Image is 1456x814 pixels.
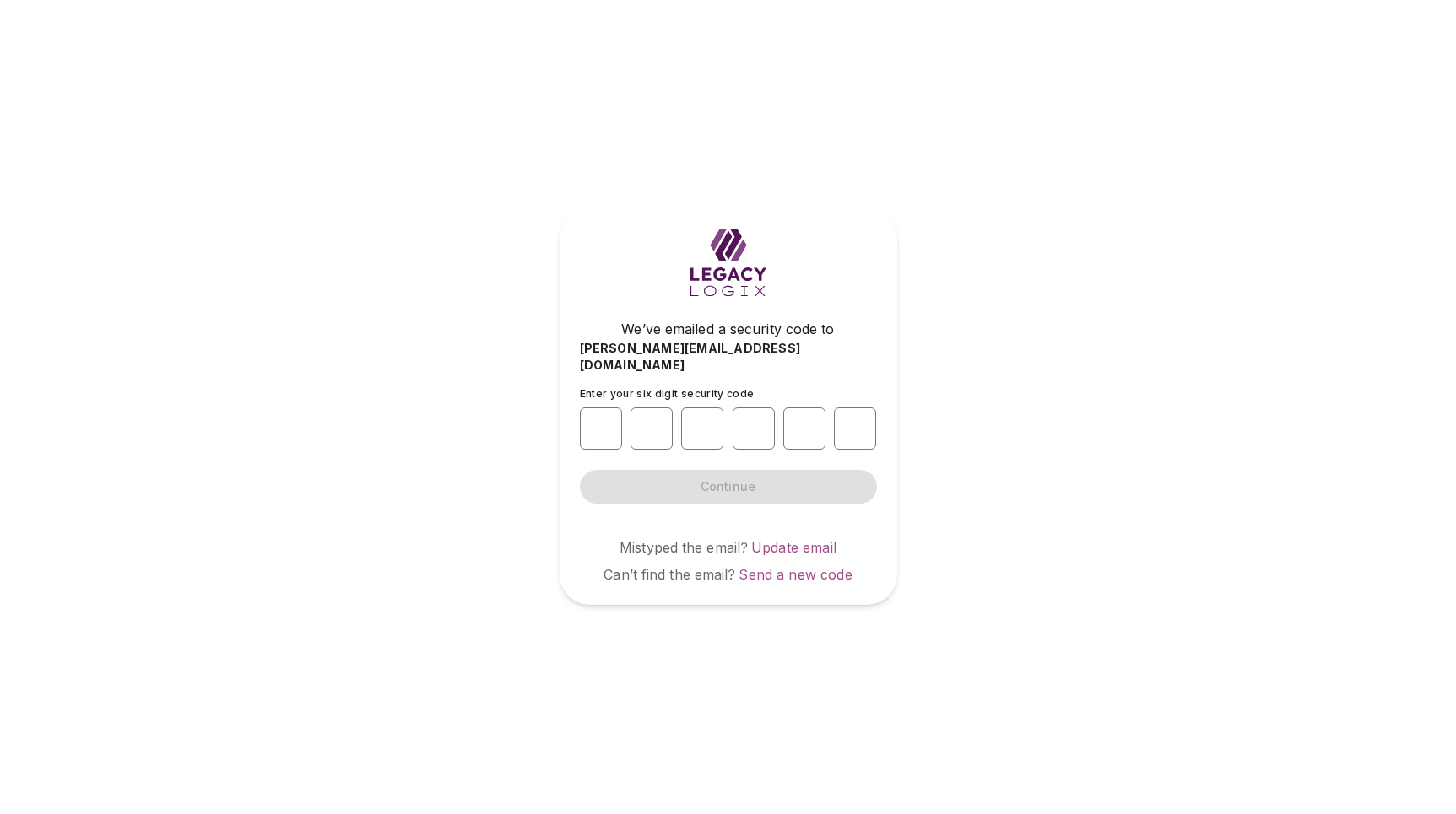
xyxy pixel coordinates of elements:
[620,539,748,556] span: Mistyped the email?
[739,566,852,583] a: Send a new code
[580,387,755,400] span: Enter your six digit security code
[580,340,877,374] span: [PERSON_NAME][EMAIL_ADDRESS][DOMAIN_NAME]
[621,319,834,339] span: We’ve emailed a security code to
[751,539,836,556] a: Update email
[604,566,735,583] span: Can’t find the email?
